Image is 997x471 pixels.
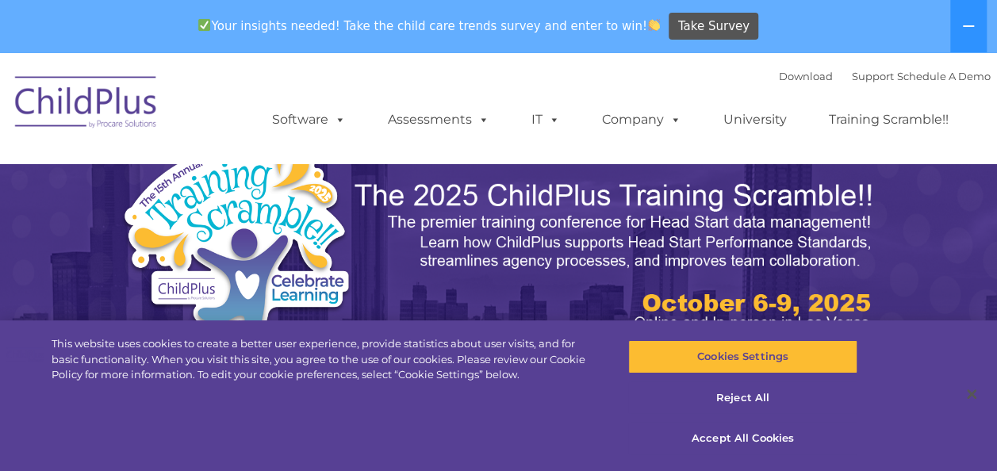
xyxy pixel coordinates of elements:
[628,340,857,373] button: Cookies Settings
[198,19,210,31] img: ✅
[954,377,989,412] button: Close
[678,13,750,40] span: Take Survey
[220,105,269,117] span: Last name
[813,104,964,136] a: Training Scramble!!
[779,70,833,82] a: Download
[192,10,667,41] span: Your insights needed! Take the child care trends survey and enter to win!
[586,104,697,136] a: Company
[7,65,166,144] img: ChildPlus by Procare Solutions
[628,422,857,455] button: Accept All Cookies
[516,104,576,136] a: IT
[256,104,362,136] a: Software
[628,381,857,415] button: Reject All
[852,70,894,82] a: Support
[897,70,991,82] a: Schedule A Demo
[707,104,803,136] a: University
[779,70,991,82] font: |
[669,13,758,40] a: Take Survey
[372,104,505,136] a: Assessments
[52,336,598,383] div: This website uses cookies to create a better user experience, provide statistics about user visit...
[648,19,660,31] img: 👏
[220,170,288,182] span: Phone number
